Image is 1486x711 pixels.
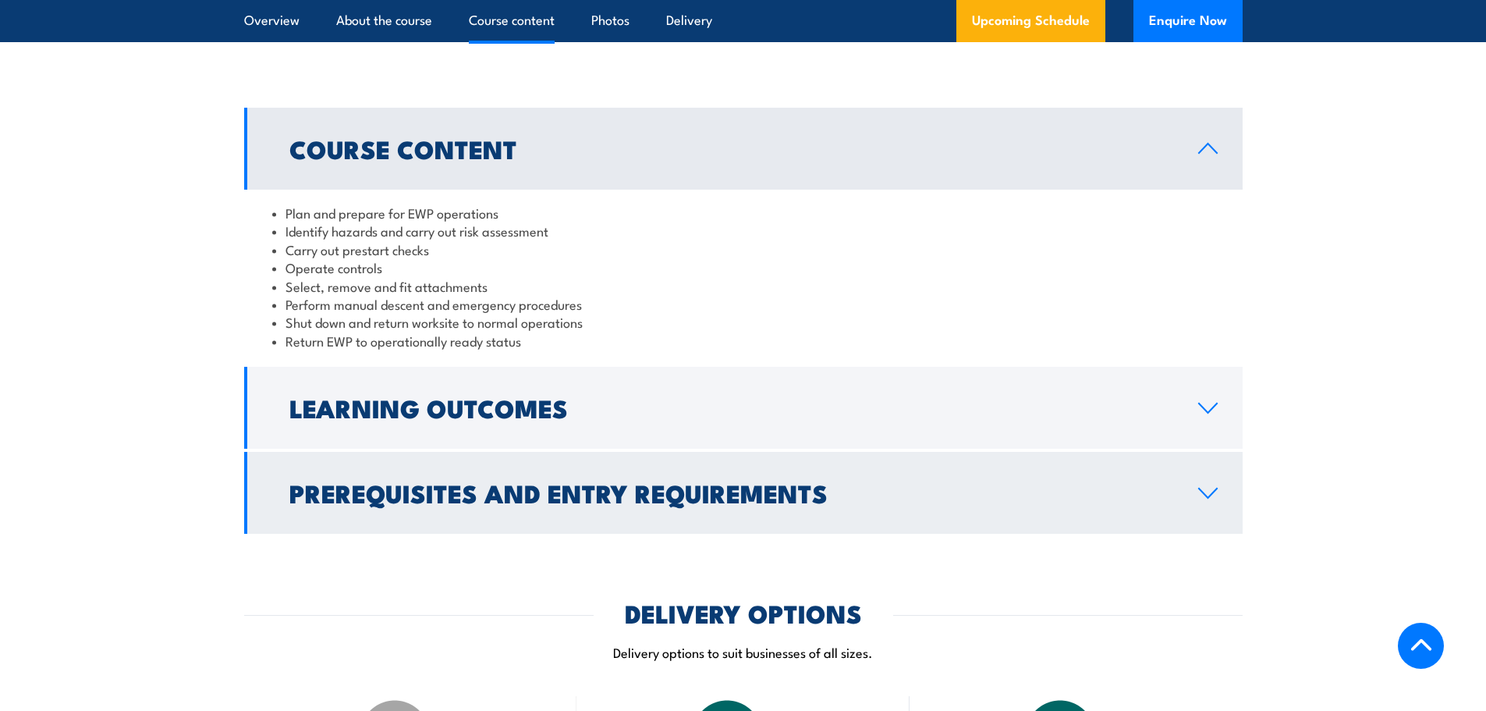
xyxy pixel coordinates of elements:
[625,602,862,624] h2: DELIVERY OPTIONS
[272,204,1215,222] li: Plan and prepare for EWP operations
[244,452,1243,534] a: Prerequisites and Entry Requirements
[272,313,1215,331] li: Shut down and return worksite to normal operations
[272,240,1215,258] li: Carry out prestart checks
[244,367,1243,449] a: Learning Outcomes
[272,332,1215,350] li: Return EWP to operationally ready status
[272,258,1215,276] li: Operate controls
[244,108,1243,190] a: Course Content
[272,222,1215,240] li: Identify hazards and carry out risk assessment
[272,277,1215,295] li: Select, remove and fit attachments
[289,396,1173,418] h2: Learning Outcomes
[289,137,1173,159] h2: Course Content
[272,295,1215,313] li: Perform manual descent and emergency procedures
[289,482,1173,503] h2: Prerequisites and Entry Requirements
[244,643,1243,661] p: Delivery options to suit businesses of all sizes.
